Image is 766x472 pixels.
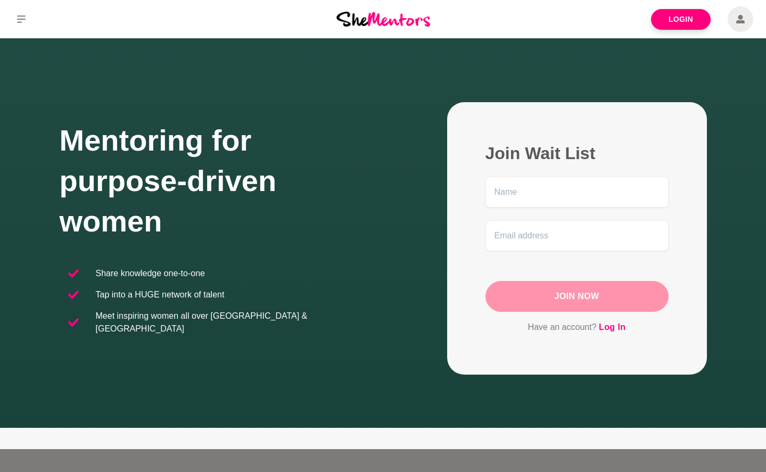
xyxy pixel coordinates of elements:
p: Meet inspiring women all over [GEOGRAPHIC_DATA] & [GEOGRAPHIC_DATA] [96,310,375,335]
input: Name [485,177,669,208]
input: Email address [485,220,669,251]
h1: Mentoring for purpose-driven women [60,120,383,242]
p: Share knowledge one-to-one [96,267,205,280]
h2: Join Wait List [485,143,669,164]
p: Have an account? [485,320,669,334]
a: Log In [599,320,625,334]
a: Login [651,9,711,30]
p: Tap into a HUGE network of talent [96,288,225,301]
img: She Mentors Logo [336,12,430,26]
